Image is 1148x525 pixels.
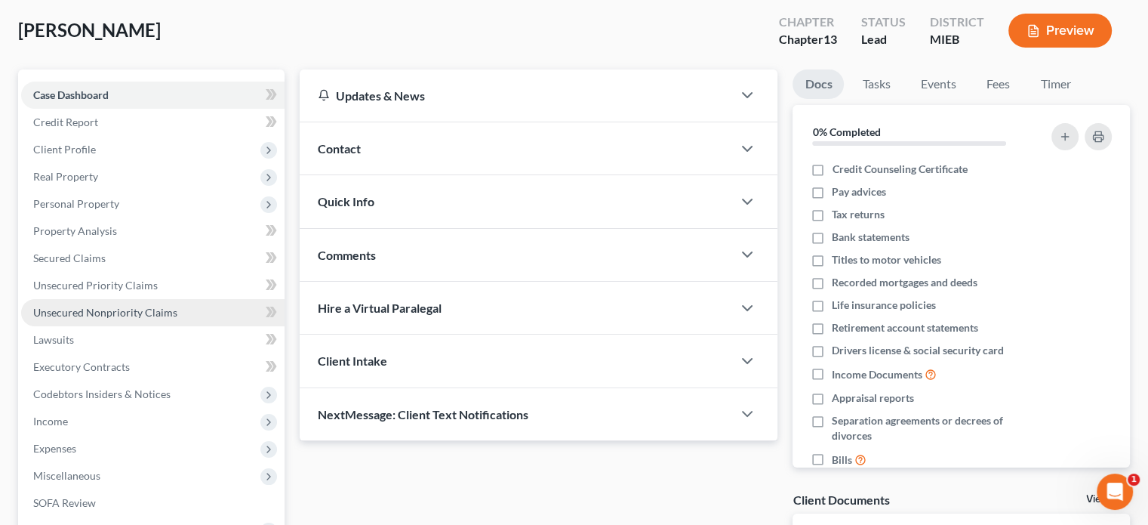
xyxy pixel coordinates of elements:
span: Executory Contracts [33,360,130,373]
span: Recorded mortgages and deeds [832,275,977,290]
div: Client Documents [793,492,889,508]
span: Separation agreements or decrees of divorces [832,413,1033,443]
span: SOFA Review [33,496,96,509]
span: NextMessage: Client Text Notifications [318,407,528,422]
strong: 0% Completed [812,125,880,138]
div: Chapter [779,31,837,48]
span: Client Intake [318,354,387,368]
a: Timer [1028,69,1082,99]
span: Expenses [33,442,76,455]
a: Unsecured Priority Claims [21,272,285,299]
span: Unsecured Nonpriority Claims [33,306,177,319]
div: MIEB [930,31,984,48]
a: Fees [974,69,1022,99]
span: [PERSON_NAME] [18,19,161,41]
span: Retirement account statements [832,320,978,335]
span: Appraisal reports [832,391,914,406]
a: View All [1086,494,1124,505]
span: Client Profile [33,143,96,156]
a: Unsecured Nonpriority Claims [21,299,285,326]
span: Lawsuits [33,333,74,346]
span: 13 [823,32,837,46]
span: Income [33,415,68,428]
div: District [930,14,984,31]
span: Contact [318,141,361,156]
span: Credit Report [33,116,98,128]
span: Income Documents [832,367,922,382]
a: Secured Claims [21,245,285,272]
a: Tasks [850,69,902,99]
a: Case Dashboard [21,82,285,109]
span: Bills [832,452,852,468]
a: Executory Contracts [21,354,285,381]
span: 1 [1128,474,1140,486]
span: Secured Claims [33,252,106,264]
div: Chapter [779,14,837,31]
span: Miscellaneous [33,469,100,482]
span: Property Analysis [33,224,117,237]
div: Lead [861,31,906,48]
span: Quick Info [318,194,374,208]
span: Tax returns [832,207,885,222]
span: Unsecured Priority Claims [33,279,158,292]
button: Preview [1008,14,1112,48]
span: Drivers license & social security card [832,343,1004,358]
a: Credit Report [21,109,285,136]
span: Comments [318,248,376,262]
span: Credit Counseling Certificate [832,162,967,177]
div: Updates & News [318,88,714,103]
span: Hire a Virtual Paralegal [318,301,442,315]
span: Codebtors Insiders & Notices [33,388,171,400]
span: Case Dashboard [33,88,109,101]
div: Status [861,14,906,31]
a: SOFA Review [21,489,285,517]
iframe: Intercom live chat [1097,474,1133,510]
span: Pay advices [832,184,886,199]
span: Titles to motor vehicles [832,252,941,267]
a: Lawsuits [21,326,285,354]
span: Life insurance policies [832,298,936,313]
a: Events [908,69,968,99]
span: Bank statements [832,230,909,245]
span: Personal Property [33,197,119,210]
span: Real Property [33,170,98,183]
a: Docs [793,69,844,99]
a: Property Analysis [21,218,285,245]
